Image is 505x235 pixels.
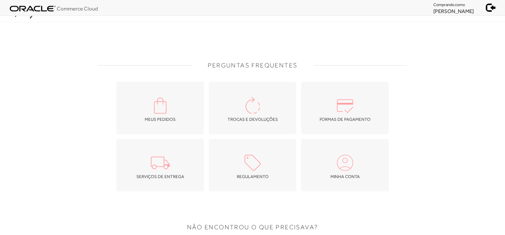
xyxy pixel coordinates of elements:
a: FORMAS DE PAGAMENTO [301,82,389,134]
a: MEUS PEDIDOS [116,82,204,134]
a: TROCAS E DEVOLUÇÕES [209,82,296,134]
img: how-to-colorful-icon.png [334,94,356,117]
img: my-orders-colorful-icon.png [149,94,171,117]
span: TROCAS E DEVOLUÇÕES [227,117,278,122]
span: SERVIÇOS DE ENTREGA [136,174,184,179]
img: my-account-colorful-icon.png [334,152,356,174]
a: SERVIÇOS DE ENTREGA [116,139,204,191]
span: MEUS PEDIDOS [145,117,176,122]
a: REGULAMENTO [209,139,296,191]
h1: NÃO ENCONTROU O QUE PRECISAVA? [187,223,318,231]
img: delivery-truck-colorful-icon.png [149,152,171,174]
span: MINHA CONTA [330,174,360,179]
img: promotions-colorful-icon.png [242,152,264,174]
span: Commerce Cloud [57,5,98,12]
span: FORMAS DE PAGAMENTO [320,117,371,122]
span: Comprando como [433,2,465,7]
img: exchanges-colorful-icon.png [242,94,264,117]
span: REGULAMENTO [237,174,269,179]
img: oracle_logo.svg [10,5,56,12]
span: [PERSON_NAME] [433,8,474,14]
h1: PERGUNTAS FREQUENTES [208,61,298,69]
a: MINHA CONTA [301,139,389,191]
